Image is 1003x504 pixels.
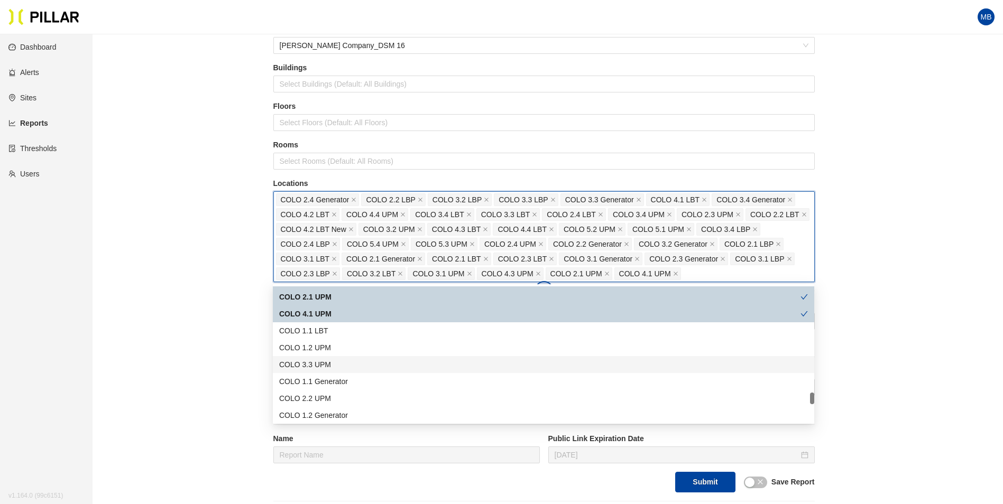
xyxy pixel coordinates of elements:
[800,310,808,318] span: check
[483,227,488,233] span: close
[363,223,415,235] span: COLO 3.2 UPM
[400,212,406,218] span: close
[432,253,481,265] span: COLO 2.1 LBT
[281,194,349,206] span: COLO 2.4 Generator
[498,223,547,235] span: COLO 4.4 LBT
[667,212,672,218] span: close
[8,144,57,153] a: exceptionThresholds
[499,194,548,206] span: COLO 3.3 LBP
[279,393,808,404] div: COLO 2.2 UPM
[366,194,415,206] span: COLO 2.2 LBP
[281,223,346,235] span: COLO 4.2 LBT New
[279,325,808,337] div: COLO 1.1 LBT
[348,227,354,233] span: close
[418,197,423,203] span: close
[482,268,533,279] span: COLO 4.3 UPM
[735,253,784,265] span: COLO 3.1 LBP
[273,322,814,339] div: COLO 1.1 LBT
[553,238,622,250] span: COLO 2.2 Generator
[433,194,482,206] span: COLO 3.2 LBP
[281,238,330,250] span: COLO 2.4 LBP
[279,376,808,387] div: COLO 1.1 Generator
[332,241,337,248] span: close
[432,223,481,235] span: COLO 4.3 LBT
[787,256,792,263] span: close
[624,241,629,248] span: close
[538,241,544,248] span: close
[466,212,472,218] span: close
[565,194,634,206] span: COLO 3.3 Generator
[532,212,537,218] span: close
[787,197,793,203] span: close
[639,238,707,250] span: COLO 3.2 Generator
[347,268,396,279] span: COLO 3.2 LBT
[636,197,641,203] span: close
[398,271,403,277] span: close
[619,268,671,279] span: COLO 4.1 UPM
[649,253,718,265] span: COLO 2.3 Generator
[279,342,808,353] div: COLO 1.2 UPM
[401,241,406,248] span: close
[279,308,800,320] div: COLO 4.1 UPM
[547,209,596,220] span: COLO 2.4 LBT
[273,407,814,424] div: COLO 1.2 Generator
[483,256,489,263] span: close
[8,94,36,102] a: environmentSites
[273,446,540,463] input: Report Name
[346,209,398,220] span: COLO 4.4 UPM
[484,197,489,203] span: close
[273,62,815,73] label: Buildings
[8,43,57,51] a: dashboardDashboard
[802,212,807,218] span: close
[415,209,464,220] span: COLO 3.4 LBT
[416,238,467,250] span: COLO 5.3 UPM
[564,253,632,265] span: COLO 3.1 Generator
[273,433,540,444] label: Name
[720,256,725,263] span: close
[752,227,758,233] span: close
[417,256,422,263] span: close
[8,68,39,77] a: alertAlerts
[273,356,814,373] div: COLO 3.3 UPM
[332,271,337,277] span: close
[682,209,733,220] span: COLO 2.3 UPM
[724,238,774,250] span: COLO 2.1 LBP
[273,139,815,151] label: Rooms
[481,209,530,220] span: COLO 3.3 LBT
[281,268,330,279] span: COLO 2.3 LBP
[8,170,40,178] a: teamUsers
[467,271,472,277] span: close
[634,256,640,263] span: close
[598,212,603,218] span: close
[800,293,808,301] span: check
[8,119,48,127] a: line-chartReports
[776,241,781,248] span: close
[346,253,415,265] span: COLO 2.1 Generator
[332,212,337,218] span: close
[549,227,554,233] span: close
[280,38,808,53] span: Weitz Company_DSM 16
[273,339,814,356] div: COLO 1.2 UPM
[484,238,536,250] span: COLO 2.4 UPM
[279,409,808,421] div: COLO 1.2 Generator
[273,178,815,189] label: Locations
[613,209,665,220] span: COLO 3.4 UPM
[604,271,610,277] span: close
[8,8,79,25] img: Pillar Technologies
[710,241,715,248] span: close
[281,253,330,265] span: COLO 3.1 LBT
[412,268,464,279] span: COLO 3.1 UPM
[273,390,814,407] div: COLO 2.2 UPM
[702,197,707,203] span: close
[498,253,547,265] span: COLO 2.3 LBT
[735,212,741,218] span: close
[564,223,615,235] span: COLO 5.2 UPM
[273,305,814,322] div: COLO 4.1 UPM
[470,241,475,248] span: close
[675,472,735,492] button: Submit
[279,359,808,370] div: COLO 3.3 UPM
[549,256,554,263] span: close
[618,227,623,233] span: close
[716,194,785,206] span: COLO 3.4 Generator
